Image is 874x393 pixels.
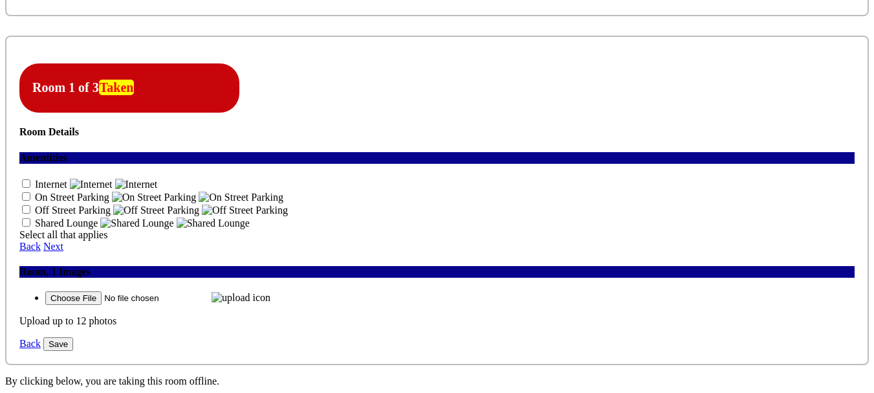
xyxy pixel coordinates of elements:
input: Off Street Parking Off Street Parking Off Street Parking [22,205,30,214]
h4: Room Details [19,126,855,138]
img: Internet [115,179,158,190]
p: By clicking below, you are taking this room offline. [5,376,869,387]
p: Upload up to 12 photos [19,315,855,327]
img: Internet [70,179,113,190]
img: upload icon [212,292,270,304]
h4: Room, 1 Images [19,266,855,278]
input: Shared Lounge Shared Lounge Shared Lounge [22,218,30,227]
img: Off Street Parking [202,205,288,216]
img: Shared Lounge [177,218,250,229]
span: Internet [35,179,67,190]
img: On Street Parking [199,192,283,203]
h4: Amentities [19,152,855,164]
a: Next [43,241,63,252]
a: Back [19,241,41,252]
input: Internet Internet Internet [22,179,30,188]
input: Save [43,337,73,351]
span: Off Street Parking [35,205,111,216]
img: Off Street Parking [113,205,199,216]
img: Shared Lounge [100,218,173,229]
input: On Street Parking On Street Parking On Street Parking [22,192,30,201]
span: On Street Parking [35,192,109,203]
h4: Room 1 of 3 [32,80,226,95]
img: On Street Parking [112,192,197,203]
div: Select all that applies [19,229,855,241]
a: Back [19,338,41,349]
strong: Taken [99,80,135,95]
span: Shared Lounge [35,218,98,229]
